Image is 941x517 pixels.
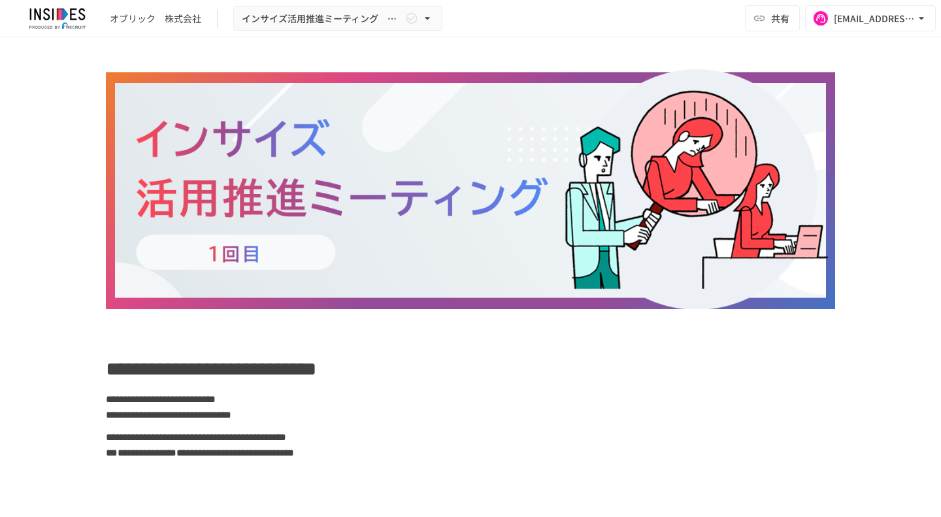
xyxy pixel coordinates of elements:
[16,8,99,29] img: JmGSPSkPjKwBq77AtHmwC7bJguQHJlCRQfAXtnx4WuV
[106,69,835,309] img: n3lrW9UvygxNbpuFSvD6icYMJCGvGyLesW3JD6UTY7K
[110,12,201,25] div: オブリック 株式会社
[834,10,915,27] div: [EMAIL_ADDRESS][DOMAIN_NAME]
[233,6,442,31] button: インサイズ活用推進ミーティング ～1回目～
[242,10,403,27] span: インサイズ活用推進ミーティング ～1回目～
[745,5,800,31] button: 共有
[805,5,936,31] button: [EMAIL_ADDRESS][DOMAIN_NAME]
[771,11,789,25] span: 共有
